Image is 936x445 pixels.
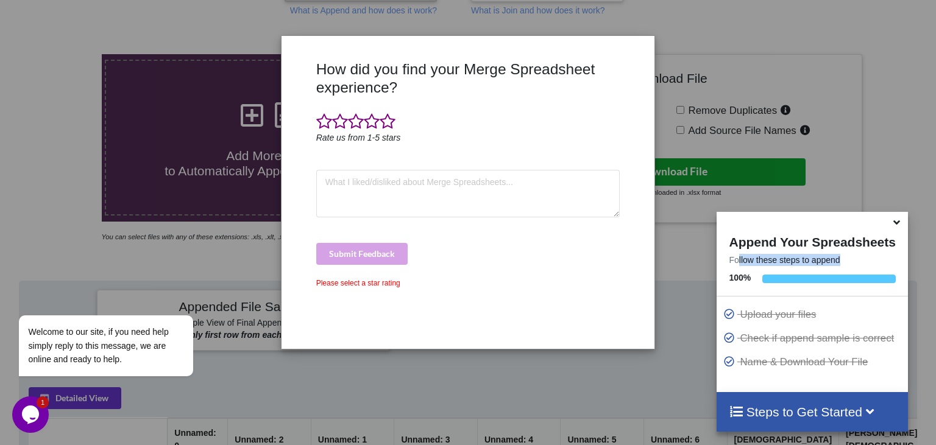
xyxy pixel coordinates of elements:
[723,354,904,370] p: Name & Download Your File
[316,60,620,96] h3: How did you find your Merge Spreadsheet experience?
[316,278,620,289] div: Please select a star rating
[729,273,751,282] b: 100 %
[723,331,904,346] p: Check if append sample is correct
[717,254,907,266] p: Follow these steps to append
[717,231,907,250] h4: Append Your Spreadsheets
[316,133,401,142] i: Rate us from 1-5 stars
[723,307,904,322] p: Upload your files
[12,396,51,433] iframe: chat widget
[729,404,895,419] h4: Steps to Get Started
[12,205,232,390] iframe: chat widget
